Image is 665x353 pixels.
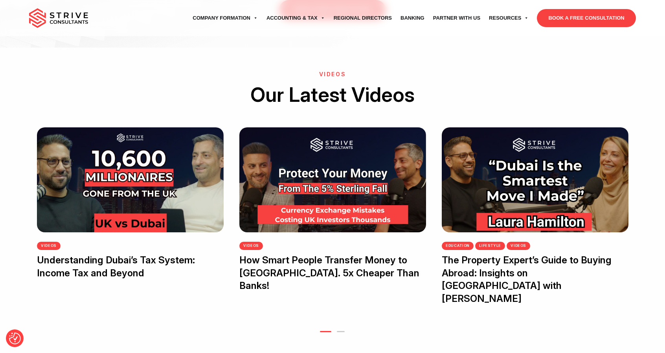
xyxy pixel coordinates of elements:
[442,254,612,305] a: The Property Expert’s Guide to Buying Abroad: Insights on [GEOGRAPHIC_DATA] with [PERSON_NAME]
[429,7,485,29] a: Partner with Us
[262,7,329,29] a: Accounting & Tax
[29,81,636,108] h2: Our Latest Videos
[337,331,345,332] button: 2
[442,242,474,250] a: Education
[37,242,61,250] a: videos
[188,7,262,29] a: Company Formation
[485,7,533,29] a: Resources
[29,8,88,28] img: main-logo.svg
[29,71,636,78] h6: VIDEOS
[9,333,21,344] img: Revisit consent button
[239,242,263,250] a: videos
[9,333,21,344] button: Consent Preferences
[475,242,505,250] a: Lifestyle
[320,331,331,332] button: 1
[537,9,636,27] a: BOOK A FREE CONSULTATION
[239,254,419,292] a: How Smart People Transfer Money to [GEOGRAPHIC_DATA]. 5x Cheaper Than Banks!
[37,254,195,279] a: Understanding Dubai’s Tax System: Income Tax and Beyond
[329,7,396,29] a: Regional Directors
[396,7,429,29] a: Banking
[507,242,530,250] a: videos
